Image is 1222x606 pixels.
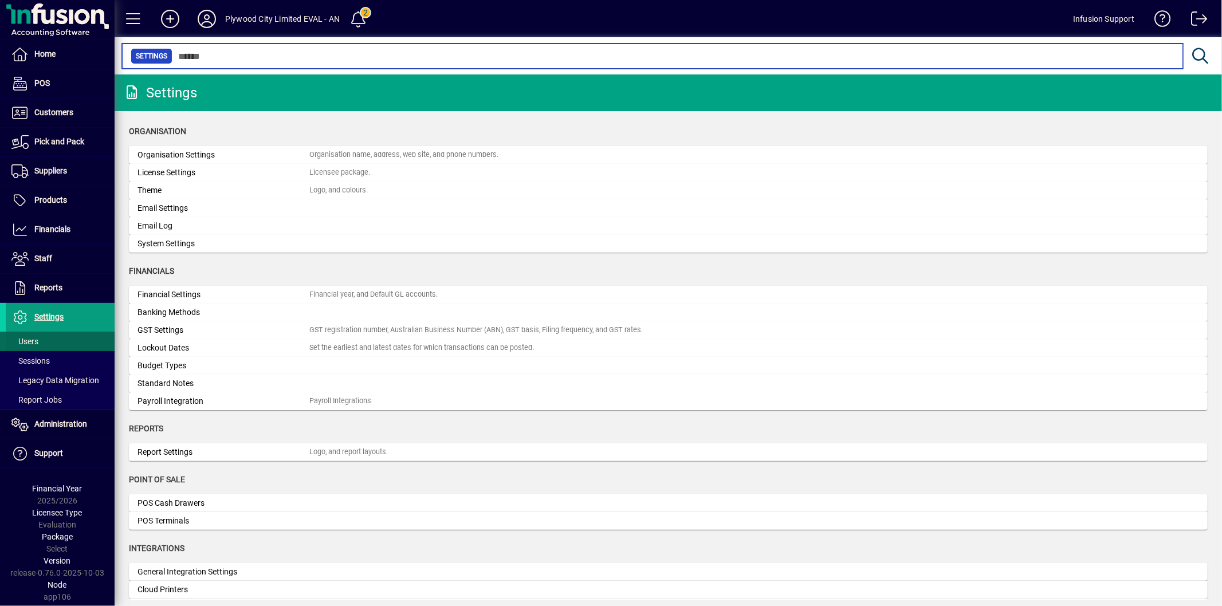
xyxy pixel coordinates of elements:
[137,149,309,161] div: Organisation Settings
[34,49,56,58] span: Home
[123,84,197,102] div: Settings
[129,475,185,484] span: Point of Sale
[11,376,99,385] span: Legacy Data Migration
[137,324,309,336] div: GST Settings
[34,108,73,117] span: Customers
[225,10,340,28] div: Plywood City Limited EVAL - AN
[129,563,1208,581] a: General Integration Settings
[34,448,63,458] span: Support
[34,283,62,292] span: Reports
[137,289,309,301] div: Financial Settings
[34,312,64,321] span: Settings
[137,220,309,232] div: Email Log
[129,266,174,276] span: Financials
[137,566,309,578] div: General Integration Settings
[6,99,115,127] a: Customers
[309,289,438,300] div: Financial year, and Default GL accounts.
[34,195,67,204] span: Products
[129,164,1208,182] a: License SettingsLicensee package.
[129,443,1208,461] a: Report SettingsLogo, and report layouts.
[136,50,167,62] span: Settings
[309,343,534,353] div: Set the earliest and latest dates for which transactions can be posted.
[11,337,38,346] span: Users
[6,245,115,273] a: Staff
[42,532,73,541] span: Package
[137,184,309,196] div: Theme
[137,515,309,527] div: POS Terminals
[129,544,184,553] span: Integrations
[137,360,309,372] div: Budget Types
[129,321,1208,339] a: GST SettingsGST registration number, Australian Business Number (ABN), GST basis, Filing frequenc...
[309,447,388,458] div: Logo, and report layouts.
[137,202,309,214] div: Email Settings
[129,217,1208,235] a: Email Log
[129,581,1208,599] a: Cloud Printers
[6,186,115,215] a: Products
[309,167,370,178] div: Licensee package.
[129,494,1208,512] a: POS Cash Drawers
[6,390,115,410] a: Report Jobs
[137,497,309,509] div: POS Cash Drawers
[34,419,87,428] span: Administration
[34,78,50,88] span: POS
[137,395,309,407] div: Payroll Integration
[129,357,1208,375] a: Budget Types
[129,182,1208,199] a: ThemeLogo, and colours.
[137,584,309,596] div: Cloud Printers
[34,225,70,234] span: Financials
[6,69,115,98] a: POS
[34,254,52,263] span: Staff
[6,371,115,390] a: Legacy Data Migration
[6,128,115,156] a: Pick and Pack
[129,286,1208,304] a: Financial SettingsFinancial year, and Default GL accounts.
[11,395,62,404] span: Report Jobs
[6,215,115,244] a: Financials
[129,199,1208,217] a: Email Settings
[137,167,309,179] div: License Settings
[6,157,115,186] a: Suppliers
[309,185,368,196] div: Logo, and colours.
[11,356,50,365] span: Sessions
[6,40,115,69] a: Home
[152,9,188,29] button: Add
[129,127,186,136] span: Organisation
[6,351,115,371] a: Sessions
[309,396,371,407] div: Payroll Integrations
[48,580,67,589] span: Node
[137,306,309,318] div: Banking Methods
[33,508,82,517] span: Licensee Type
[129,235,1208,253] a: System Settings
[129,392,1208,410] a: Payroll IntegrationPayroll Integrations
[34,166,67,175] span: Suppliers
[188,9,225,29] button: Profile
[129,375,1208,392] a: Standard Notes
[129,512,1208,530] a: POS Terminals
[129,339,1208,357] a: Lockout DatesSet the earliest and latest dates for which transactions can be posted.
[129,146,1208,164] a: Organisation SettingsOrganisation name, address, web site, and phone numbers.
[6,332,115,351] a: Users
[34,137,84,146] span: Pick and Pack
[129,424,163,433] span: Reports
[309,325,643,336] div: GST registration number, Australian Business Number (ABN), GST basis, Filing frequency, and GST r...
[6,439,115,468] a: Support
[137,446,309,458] div: Report Settings
[129,304,1208,321] a: Banking Methods
[44,556,71,565] span: Version
[137,342,309,354] div: Lockout Dates
[33,484,82,493] span: Financial Year
[6,274,115,302] a: Reports
[1146,2,1171,40] a: Knowledge Base
[309,149,498,160] div: Organisation name, address, web site, and phone numbers.
[1073,10,1134,28] div: Infusion Support
[1182,2,1208,40] a: Logout
[6,410,115,439] a: Administration
[137,377,309,389] div: Standard Notes
[137,238,309,250] div: System Settings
